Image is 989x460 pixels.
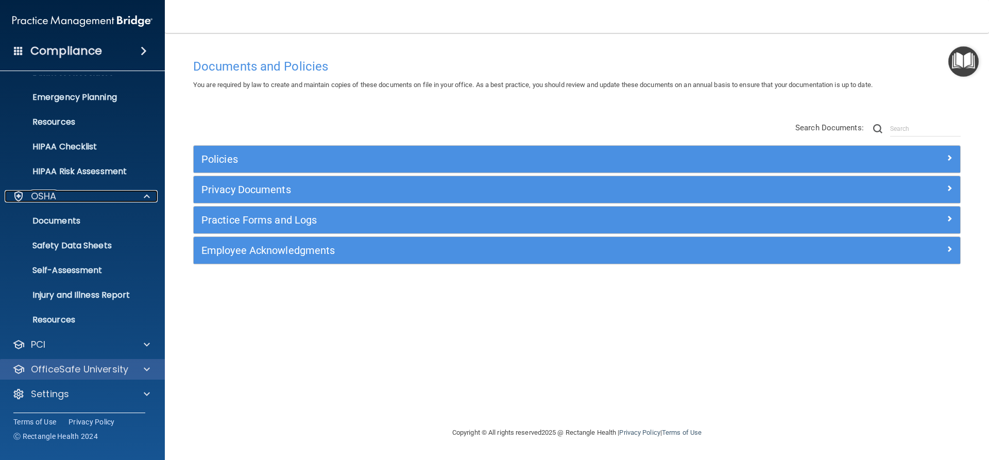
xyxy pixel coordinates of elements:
a: Policies [201,151,952,167]
p: Settings [31,388,69,400]
h5: Employee Acknowledgments [201,245,761,256]
a: OSHA [12,190,150,202]
p: Emergency Planning [7,92,147,103]
h4: Documents and Policies [193,60,961,73]
img: ic-search.3b580494.png [873,124,882,133]
span: Search Documents: [795,123,864,132]
h4: Compliance [30,44,102,58]
a: Privacy Policy [619,429,660,436]
p: Resources [7,315,147,325]
p: PCI [31,338,45,351]
a: OfficeSafe University [12,363,150,376]
span: Ⓒ Rectangle Health 2024 [13,431,98,441]
p: Resources [7,117,147,127]
div: Copyright © All rights reserved 2025 @ Rectangle Health | | [389,416,765,449]
a: Employee Acknowledgments [201,242,952,259]
p: HIPAA Checklist [7,142,147,152]
h5: Practice Forms and Logs [201,214,761,226]
a: Practice Forms and Logs [201,212,952,228]
p: OSHA [31,190,57,202]
img: PMB logo [12,11,152,31]
a: Privacy Policy [69,417,115,427]
p: OfficeSafe University [31,363,128,376]
a: Privacy Documents [201,181,952,198]
p: HIPAA Risk Assessment [7,166,147,177]
span: You are required by law to create and maintain copies of these documents on file in your office. ... [193,81,873,89]
input: Search [890,121,961,137]
a: Terms of Use [13,417,56,427]
p: Documents [7,216,147,226]
iframe: Drift Widget Chat Controller [811,387,977,428]
p: Self-Assessment [7,265,147,276]
p: Injury and Illness Report [7,290,147,300]
p: Business Associates [7,67,147,78]
p: Safety Data Sheets [7,241,147,251]
a: Terms of Use [662,429,702,436]
a: Settings [12,388,150,400]
h5: Privacy Documents [201,184,761,195]
a: PCI [12,338,150,351]
button: Open Resource Center [948,46,979,77]
h5: Policies [201,154,761,165]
